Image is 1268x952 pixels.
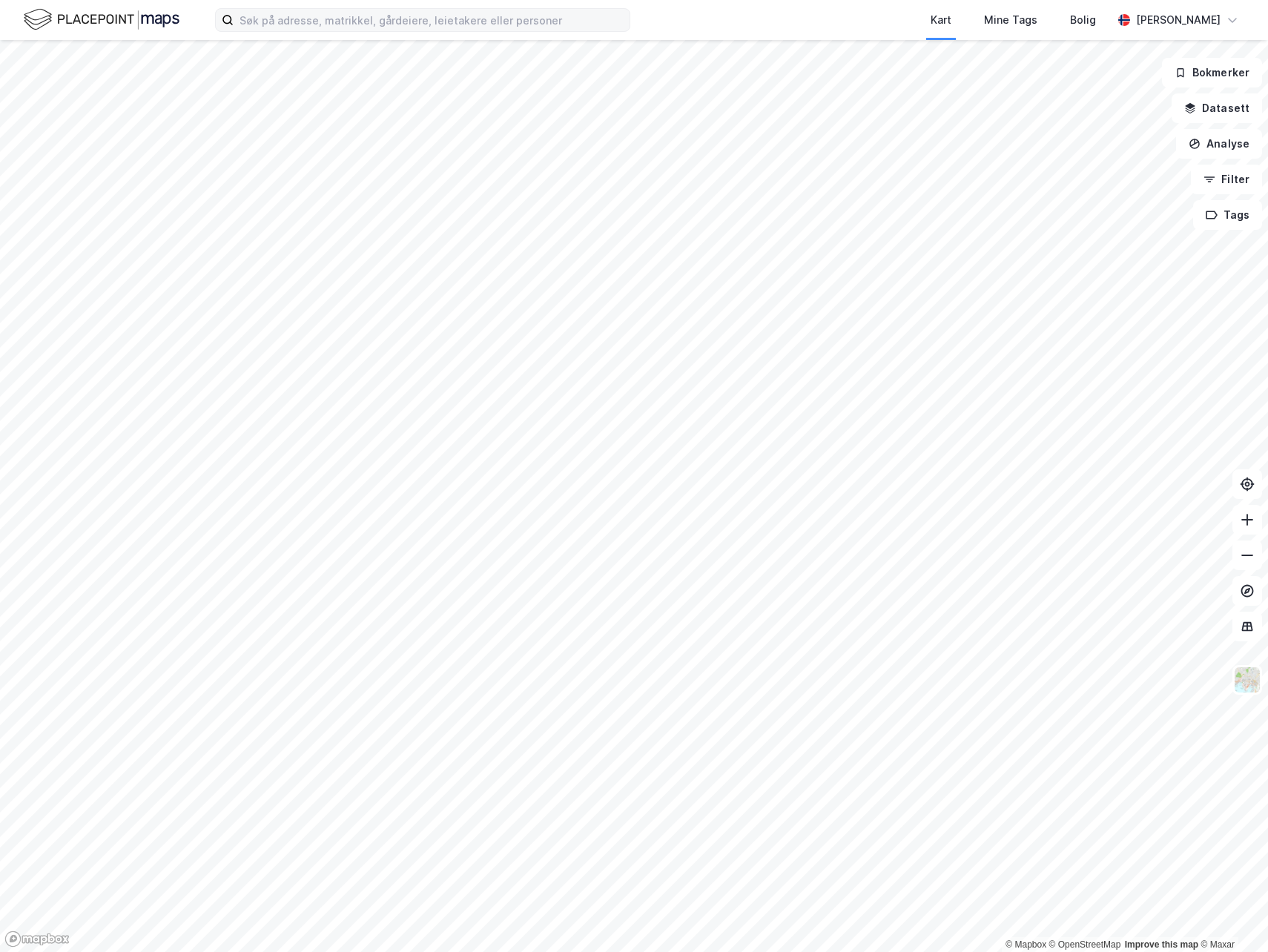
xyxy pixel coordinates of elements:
[1194,881,1268,952] iframe: Chat Widget
[1194,881,1268,952] div: Kontrollprogram for chat
[931,11,951,29] div: Kart
[1136,11,1221,29] div: [PERSON_NAME]
[24,7,179,33] img: logo.f888ab2527a4732fd821a326f86c7f29.svg
[234,9,630,31] input: Søk på adresse, matrikkel, gårdeiere, leietakere eller personer
[984,11,1037,29] div: Mine Tags
[1070,11,1096,29] div: Bolig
